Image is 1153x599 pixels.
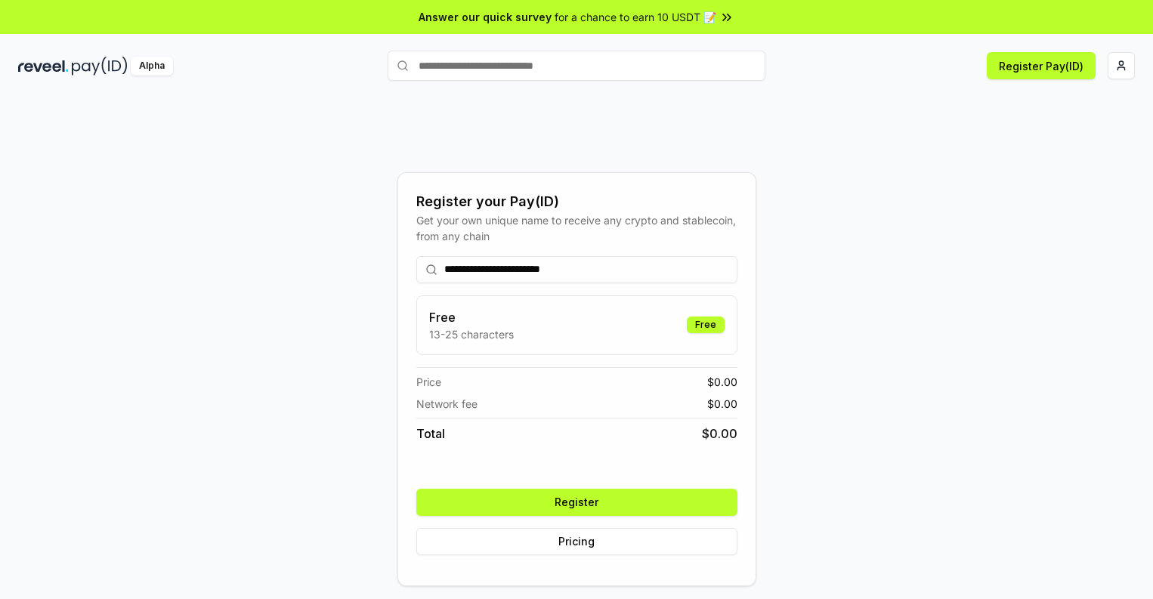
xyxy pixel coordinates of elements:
[72,57,128,76] img: pay_id
[416,489,737,516] button: Register
[687,316,725,333] div: Free
[987,52,1096,79] button: Register Pay(ID)
[707,374,737,390] span: $ 0.00
[429,326,514,342] p: 13-25 characters
[416,528,737,555] button: Pricing
[707,396,737,412] span: $ 0.00
[416,191,737,212] div: Register your Pay(ID)
[702,425,737,443] span: $ 0.00
[416,396,478,412] span: Network fee
[416,374,441,390] span: Price
[18,57,69,76] img: reveel_dark
[419,9,552,25] span: Answer our quick survey
[429,308,514,326] h3: Free
[416,425,445,443] span: Total
[416,212,737,244] div: Get your own unique name to receive any crypto and stablecoin, from any chain
[131,57,173,76] div: Alpha
[555,9,716,25] span: for a chance to earn 10 USDT 📝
